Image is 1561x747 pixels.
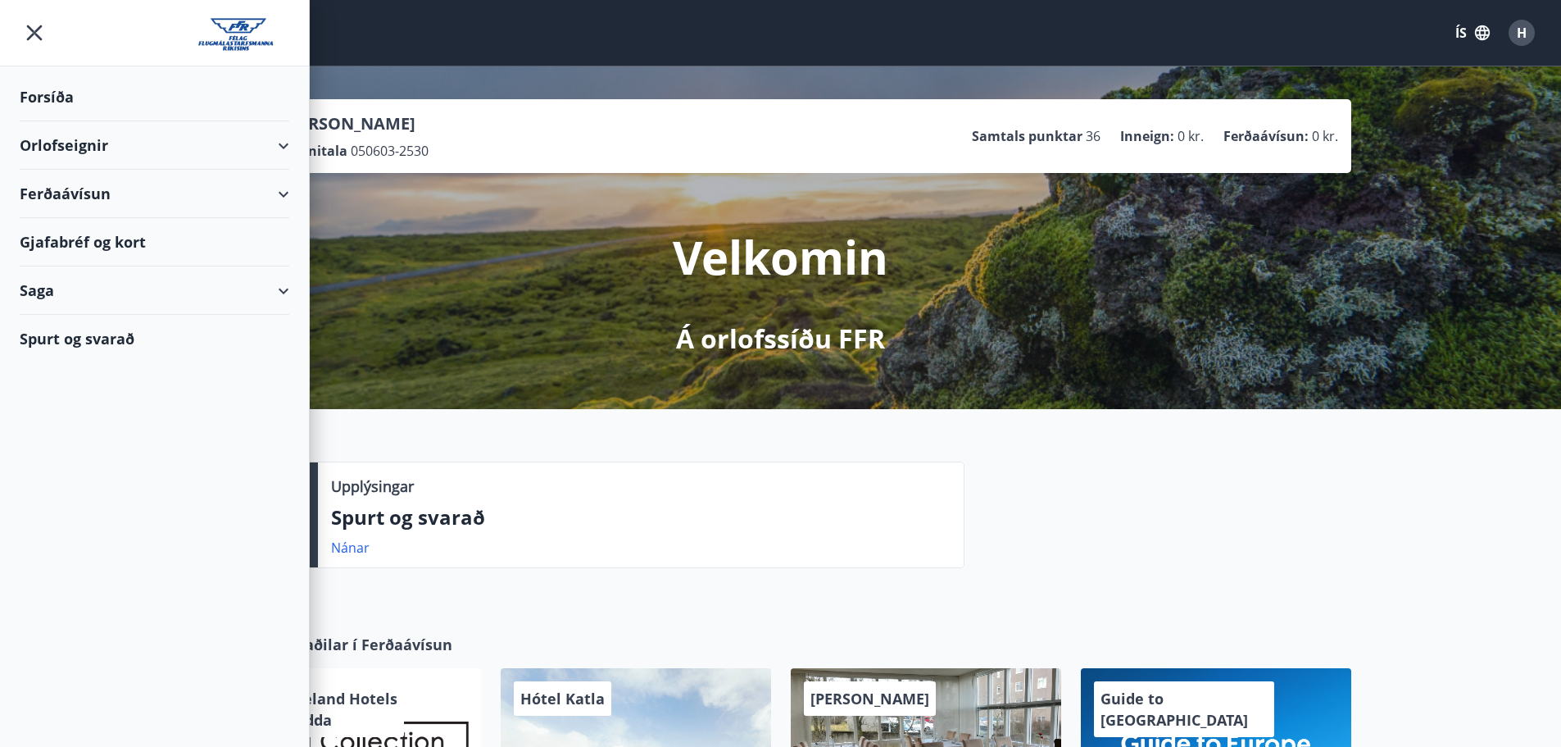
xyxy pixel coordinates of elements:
div: Ferðaávísun [20,170,289,218]
p: Kennitala [283,142,347,160]
span: Guide to [GEOGRAPHIC_DATA] [1100,689,1248,730]
p: Samtals punktar [972,127,1082,145]
div: Gjafabréf og kort [20,218,289,266]
span: Hótel Katla [520,689,605,708]
p: Inneign : [1120,127,1174,145]
p: Spurt og svarað [331,503,951,531]
p: Velkomin [673,225,888,288]
span: 0 kr. [1178,127,1204,145]
div: Forsíða [20,73,289,121]
button: H [1502,13,1541,52]
div: Orlofseignir [20,121,289,170]
span: H [1517,24,1527,42]
span: [PERSON_NAME] [810,689,929,708]
div: Spurt og svarað [20,315,289,362]
span: Samstarfsaðilar í Ferðaávísun [230,634,452,655]
p: Upplýsingar [331,476,414,497]
span: Berjaya Iceland Hotels og Hótel Edda [230,689,397,730]
img: union_logo [198,18,289,51]
button: menu [20,18,49,48]
span: 36 [1086,127,1100,145]
span: 050603-2530 [351,142,429,160]
div: Saga [20,266,289,315]
p: [PERSON_NAME] [283,112,429,135]
p: Ferðaávísun : [1223,127,1309,145]
span: 0 kr. [1312,127,1338,145]
p: Á orlofssíðu FFR [676,321,885,357]
button: ÍS [1446,18,1499,48]
a: Nánar [331,539,370,557]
